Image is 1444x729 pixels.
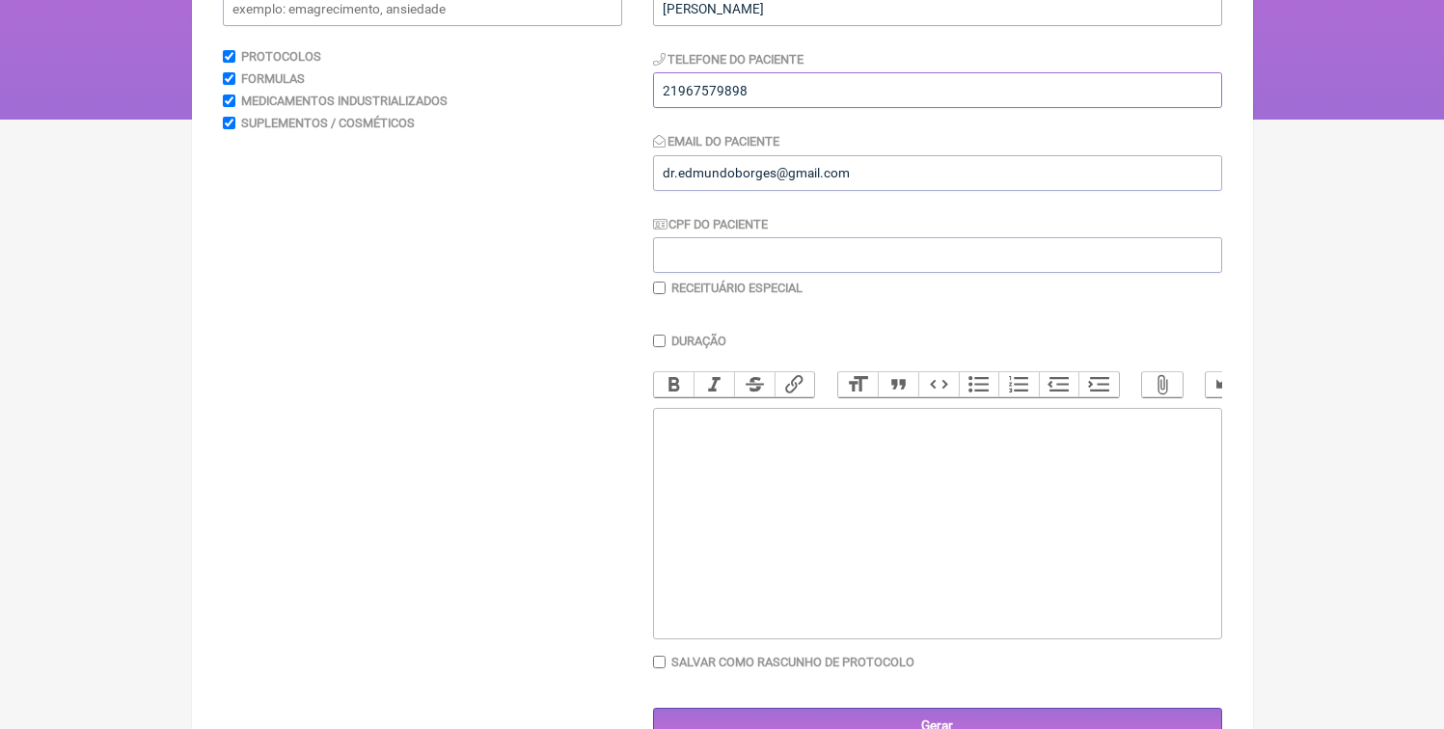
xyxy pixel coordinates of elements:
[694,372,734,397] button: Italic
[775,372,815,397] button: Link
[734,372,775,397] button: Strikethrough
[671,655,914,669] label: Salvar como rascunho de Protocolo
[654,372,695,397] button: Bold
[878,372,918,397] button: Quote
[1206,372,1246,397] button: Undo
[671,334,726,348] label: Duração
[998,372,1039,397] button: Numbers
[653,52,804,67] label: Telefone do Paciente
[1142,372,1183,397] button: Attach Files
[241,71,305,86] label: Formulas
[653,134,780,148] label: Email do Paciente
[241,116,415,130] label: Suplementos / Cosméticos
[838,372,879,397] button: Heading
[653,217,769,231] label: CPF do Paciente
[959,372,999,397] button: Bullets
[671,281,803,295] label: Receituário Especial
[1078,372,1119,397] button: Increase Level
[1039,372,1079,397] button: Decrease Level
[918,372,959,397] button: Code
[241,49,321,64] label: Protocolos
[241,94,448,108] label: Medicamentos Industrializados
